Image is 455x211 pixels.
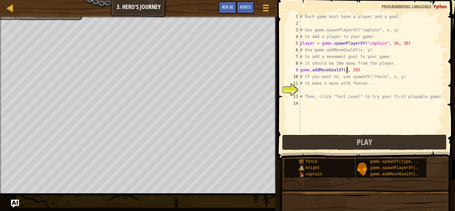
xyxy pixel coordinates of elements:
[431,3,434,10] span: :
[287,87,300,93] div: 12
[287,33,300,40] div: 4
[240,4,251,10] span: Hints
[287,80,300,87] div: 11
[287,60,300,67] div: 8
[357,137,372,147] span: Play
[287,40,300,47] div: 5
[370,172,428,177] span: game.addMoveGoalXY(x, y)
[257,1,274,17] button: Show game menu
[11,200,19,208] button: Ask AI
[356,163,368,175] img: portrait.png
[299,172,304,177] img: portrait.png
[305,166,320,170] span: knight
[287,53,300,60] div: 7
[370,159,428,164] span: game.spawnXY(type, x, y)
[370,166,442,170] span: game.spawnPlayerXY(type, x, y)
[287,93,300,100] div: 13
[299,159,304,164] img: portrait.png
[222,4,233,10] span: Ask AI
[305,159,317,164] span: fence
[287,67,300,73] div: 9
[287,100,300,107] div: 14
[287,47,300,53] div: 6
[287,73,300,80] div: 10
[287,27,300,33] div: 3
[305,172,322,177] span: captain
[219,1,236,14] button: Ask AI
[282,135,447,150] button: Play
[382,3,431,10] span: Programming language
[287,20,300,27] div: 2
[287,13,300,20] div: 1
[434,3,447,10] span: Python
[299,165,304,171] img: portrait.png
